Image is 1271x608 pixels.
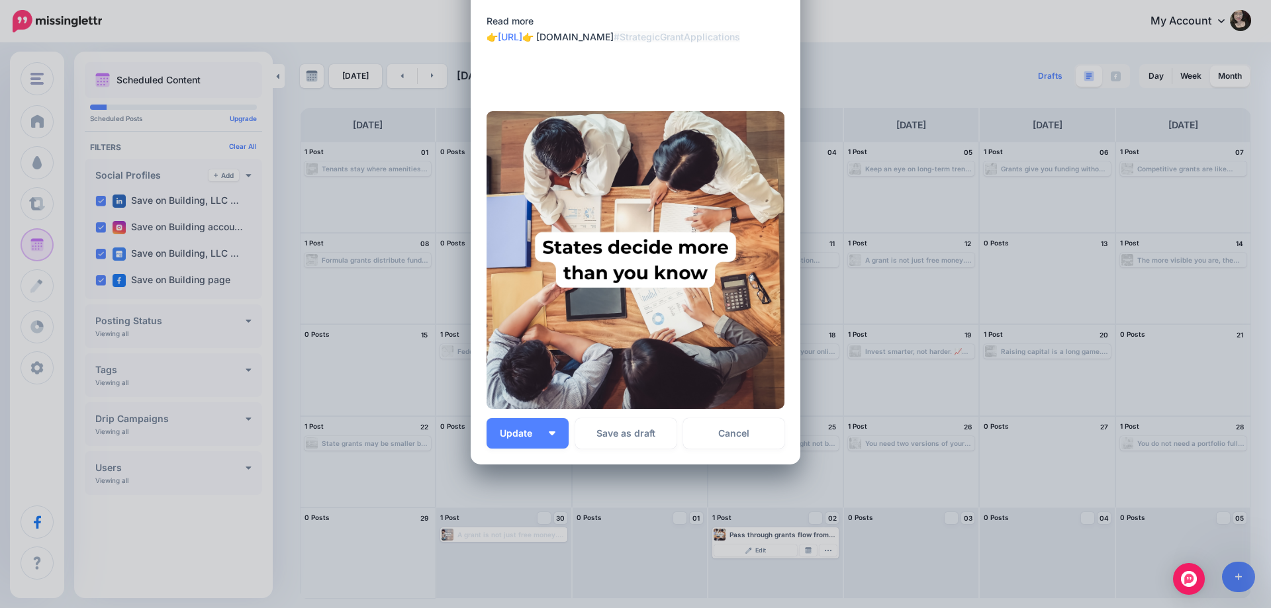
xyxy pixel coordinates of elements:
[500,429,542,438] span: Update
[487,111,784,409] img: F6DVOK3KAE31QG2T6Y3KGL59S6769GSC.jpg
[1173,563,1205,595] div: Open Intercom Messenger
[575,418,677,449] button: Save as draft
[683,418,784,449] a: Cancel
[487,418,569,449] button: Update
[549,431,555,435] img: arrow-down-white.png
